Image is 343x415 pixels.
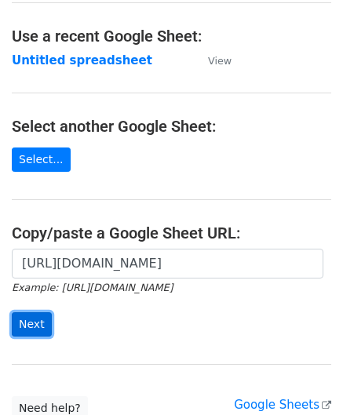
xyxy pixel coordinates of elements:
[12,117,331,136] h4: Select another Google Sheet:
[12,224,331,242] h4: Copy/paste a Google Sheet URL:
[12,282,173,293] small: Example: [URL][DOMAIN_NAME]
[192,53,232,67] a: View
[234,398,331,412] a: Google Sheets
[12,147,71,172] a: Select...
[12,249,323,278] input: Paste your Google Sheet URL here
[12,312,52,337] input: Next
[12,53,152,67] a: Untitled spreadsheet
[12,27,331,46] h4: Use a recent Google Sheet:
[265,340,343,415] iframe: Chat Widget
[208,55,232,67] small: View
